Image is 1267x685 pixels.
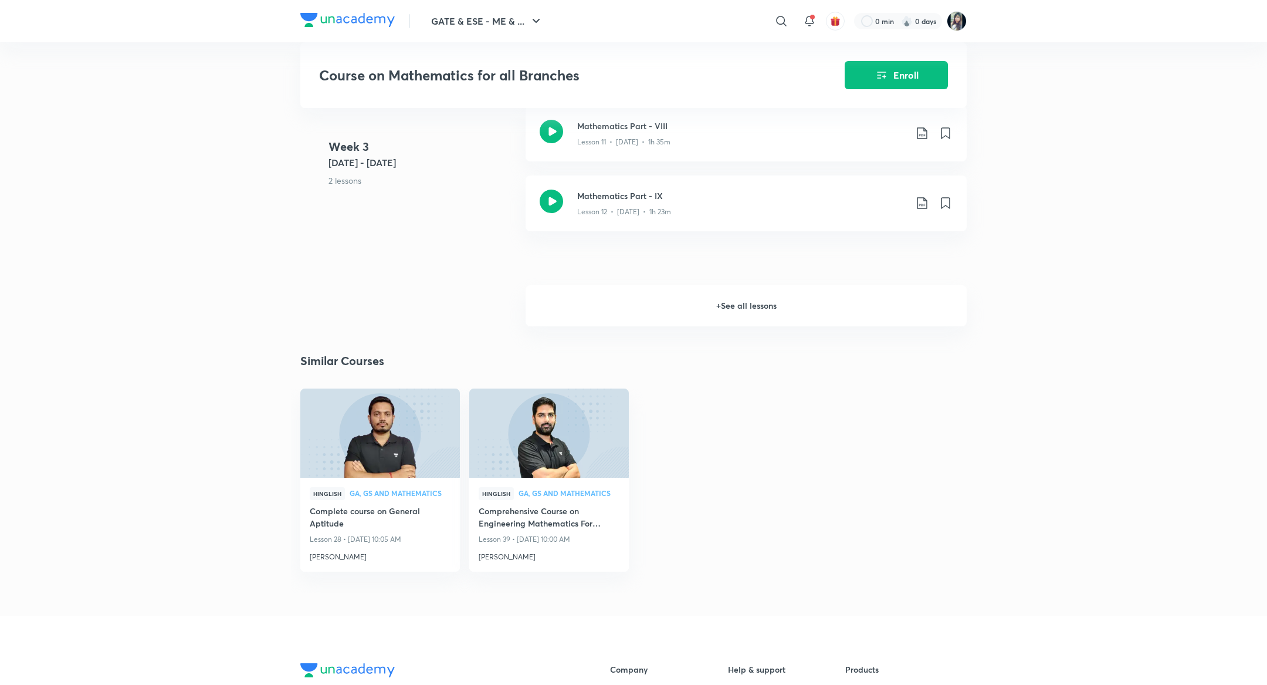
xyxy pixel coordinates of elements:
[479,532,619,547] p: Lesson 39 • [DATE] 10:00 AM
[577,190,906,202] h3: Mathematics Part - IX
[310,487,345,500] span: Hinglish
[479,505,619,532] a: Comprehensive Course on Engineering Mathematics For GATE/ESE 2026
[299,387,461,478] img: new-thumbnail
[947,11,967,31] img: Ragini Vishwakarma
[479,487,514,500] span: Hinglish
[830,16,841,26] img: avatar
[310,532,450,547] p: Lesson 28 • [DATE] 10:05 AM
[826,12,845,31] button: avatar
[300,663,395,677] img: Company Logo
[845,663,963,676] h6: Products
[519,490,619,497] span: GA, GS and Mathematics
[526,285,967,326] h6: + See all lessons
[328,138,516,156] h4: Week 3
[328,156,516,170] h5: [DATE] - [DATE]
[300,389,460,478] a: new-thumbnail
[467,387,630,478] img: new-thumbnail
[469,389,629,478] a: new-thumbnail
[901,15,913,27] img: streak
[300,13,395,27] img: Company Logo
[845,61,948,89] button: Enroll
[300,663,572,680] a: Company Logo
[526,176,967,245] a: Mathematics Part - IXLesson 12 • [DATE] • 1h 23m
[350,490,450,498] a: GA, GS and Mathematics
[577,137,670,147] p: Lesson 11 • [DATE] • 1h 35m
[728,663,846,676] h6: Help & support
[300,352,384,370] h2: Similar Courses
[300,13,395,30] a: Company Logo
[310,505,450,532] a: Complete course on General Aptitude
[328,174,516,187] p: 2 lessons
[610,663,728,676] h6: Company
[479,547,619,562] a: [PERSON_NAME]
[519,490,619,498] a: GA, GS and Mathematics
[577,120,906,132] h3: Mathematics Part - VIII
[319,67,778,84] h3: Course on Mathematics for all Branches
[526,106,967,176] a: Mathematics Part - VIIILesson 11 • [DATE] • 1h 35m
[424,9,550,33] button: GATE & ESE - ME & ...
[577,207,671,217] p: Lesson 12 • [DATE] • 1h 23m
[350,490,450,497] span: GA, GS and Mathematics
[310,547,450,562] a: [PERSON_NAME]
